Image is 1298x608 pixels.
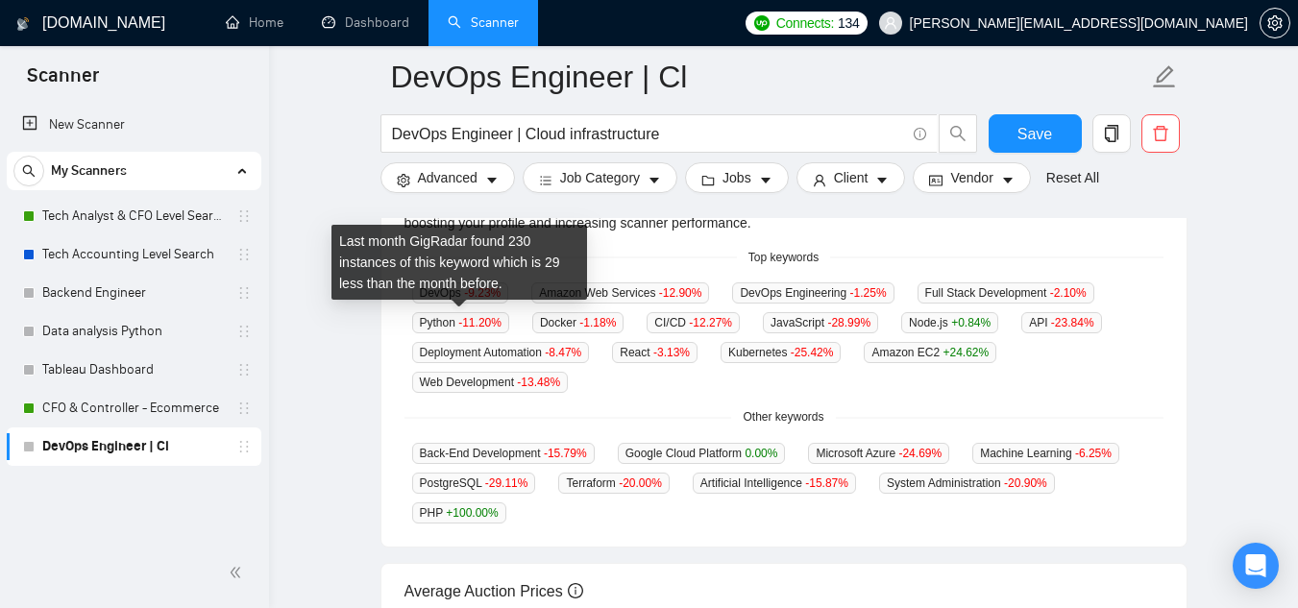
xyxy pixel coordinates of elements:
span: edit [1152,64,1177,89]
div: Open Intercom Messenger [1233,543,1279,589]
span: Connects: [776,12,834,34]
span: -13.48 % [517,376,560,389]
span: search [14,164,43,178]
span: -20.90 % [1004,476,1047,490]
span: folder [701,173,715,187]
button: barsJob Categorycaret-down [523,162,677,193]
span: DevOps Engineering [732,282,894,304]
span: search [940,125,976,142]
span: -8.47 % [545,346,581,359]
span: Kubernetes [721,342,841,363]
input: Search Freelance Jobs... [392,122,905,146]
a: Data analysis Python [42,312,225,351]
span: -3.13 % [653,346,690,359]
span: Python [412,312,509,333]
a: Tech Analyst & CFO Level Search [42,197,225,235]
span: holder [236,208,252,224]
a: Reset All [1046,167,1099,188]
span: Node.js [901,312,998,333]
a: New Scanner [22,106,246,144]
button: idcardVendorcaret-down [913,162,1030,193]
a: searchScanner [448,14,519,31]
a: setting [1260,15,1290,31]
span: Back-End Development [412,443,595,464]
span: user [884,16,897,30]
span: Full Stack Development [918,282,1094,304]
span: holder [236,439,252,454]
span: Deployment Automation [412,342,590,363]
span: Top keywords [737,249,830,267]
a: Tech Accounting Level Search [42,235,225,274]
span: delete [1142,125,1179,142]
span: Jobs [722,167,751,188]
button: search [939,114,977,153]
a: CFO & Controller - Ecommerce [42,389,225,427]
a: Backend Engineer [42,274,225,312]
span: holder [236,324,252,339]
button: Save [989,114,1082,153]
a: homeHome [226,14,283,31]
span: -23.84 % [1051,316,1094,329]
button: setting [1260,8,1290,38]
span: -24.69 % [898,447,942,460]
span: -12.90 % [659,286,702,300]
span: Advanced [418,167,478,188]
span: holder [236,247,252,262]
span: setting [397,173,410,187]
span: PHP [412,502,506,523]
span: Google Cloud Platform [618,443,786,464]
button: delete [1141,114,1180,153]
span: caret-down [485,173,499,187]
span: Microsoft Azure [808,443,949,464]
span: Terraform [558,473,669,494]
span: Machine Learning [972,443,1119,464]
span: -29.11 % [485,476,528,490]
span: +24.62 % [943,346,990,359]
span: PostgreSQL [412,473,536,494]
li: My Scanners [7,152,261,466]
button: folderJobscaret-down [685,162,789,193]
a: DevOps Engineer | Cl [42,427,225,466]
span: Amazon Web Services [531,282,709,304]
span: bars [539,173,552,187]
span: Web Development [412,372,569,393]
span: API [1021,312,1101,333]
span: info-circle [914,128,926,140]
span: Vendor [950,167,992,188]
button: userClientcaret-down [796,162,906,193]
span: caret-down [875,173,889,187]
img: logo [16,9,30,39]
span: Job Category [560,167,640,188]
span: -11.20 % [458,316,502,329]
span: holder [236,401,252,416]
span: -25.42 % [791,346,834,359]
span: info-circle [568,583,583,598]
span: -15.87 % [805,476,848,490]
li: New Scanner [7,106,261,144]
span: Scanner [12,61,114,102]
span: My Scanners [51,152,127,190]
span: System Administration [879,473,1055,494]
span: -2.10 % [1050,286,1087,300]
span: React [612,342,698,363]
span: caret-down [759,173,772,187]
span: +0.84 % [951,316,991,329]
span: setting [1261,15,1289,31]
span: caret-down [1001,173,1015,187]
button: search [13,156,44,186]
span: holder [236,362,252,377]
span: -28.99 % [827,316,870,329]
span: Docker [532,312,624,333]
span: -1.18 % [579,316,616,329]
span: double-left [229,563,248,582]
span: Amazon EC2 [864,342,996,363]
span: Client [834,167,869,188]
img: upwork-logo.png [754,15,770,31]
span: user [813,173,826,187]
button: copy [1092,114,1131,153]
span: idcard [929,173,943,187]
div: Last month GigRadar found 230 instances of this keyword which is 29 less than the month before. [331,225,587,300]
span: Save [1017,122,1052,146]
span: copy [1093,125,1130,142]
a: Tableau Dashboard [42,351,225,389]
